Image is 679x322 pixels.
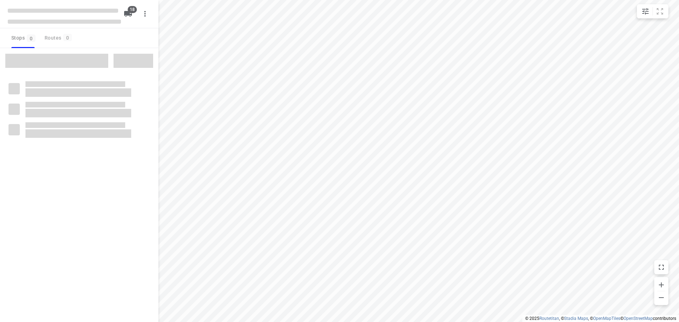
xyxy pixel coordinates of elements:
[539,316,559,321] a: Routetitan
[638,4,652,18] button: Map settings
[525,316,676,321] li: © 2025 , © , © © contributors
[637,4,668,18] div: small contained button group
[564,316,588,321] a: Stadia Maps
[623,316,653,321] a: OpenStreetMap
[593,316,620,321] a: OpenMapTiles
